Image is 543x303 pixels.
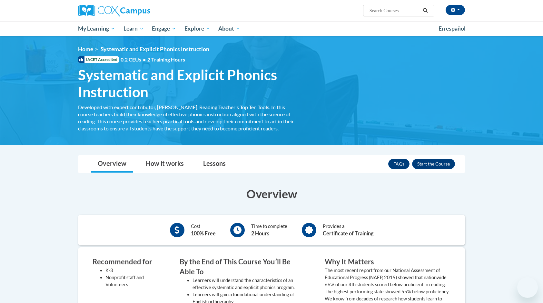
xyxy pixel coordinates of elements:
[251,223,287,237] div: Time to complete
[434,22,470,35] a: En español
[184,25,210,33] span: Explore
[412,159,455,169] button: Enroll
[152,25,176,33] span: Engage
[78,5,201,16] a: Cox Campus
[68,21,475,36] div: Main menu
[369,7,420,14] input: Search Courses
[180,257,305,277] h3: By the End of This Course Youʹll Be Able To
[78,186,465,202] h3: Overview
[78,5,150,16] img: Cox Campus
[78,25,115,33] span: My Learning
[105,267,160,274] li: K-3
[323,230,373,236] b: Certificate of Training
[180,21,214,36] a: Explore
[123,25,144,33] span: Learn
[214,21,245,36] a: About
[420,7,430,14] button: Search
[101,46,209,52] span: Systematic and Explicit Phonics Instruction
[218,25,240,33] span: About
[446,5,465,15] button: Account Settings
[148,21,180,36] a: Engage
[105,274,160,288] li: Nonprofit staff and Volunteers
[143,56,146,62] span: •
[439,25,466,32] span: En español
[119,21,148,36] a: Learn
[251,230,269,236] b: 2 Hours
[78,104,301,132] div: Developed with expert contributor, [PERSON_NAME], Reading Teacher's Top Ten Tools. In this course...
[197,156,232,173] a: Lessons
[139,156,190,173] a: How it works
[74,21,119,36] a: My Learning
[191,223,216,237] div: Cost
[193,277,305,291] li: Learners will understand the characteristics of an effective systematic and explicit phonics prog...
[388,159,410,169] a: FAQs
[78,46,93,52] a: Home
[78,66,301,100] span: Systematic and Explicit Phonics Instruction
[147,56,185,62] span: 2 Training Hours
[121,56,185,63] span: 0.2 CEUs
[323,223,373,237] div: Provides a
[191,230,216,236] b: 100% Free
[93,257,160,267] h3: Recommended for
[517,277,538,298] iframe: Button to launch messaging window
[91,156,133,173] a: Overview
[78,56,119,63] span: IACET Accredited
[325,257,450,267] h3: Why It Matters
